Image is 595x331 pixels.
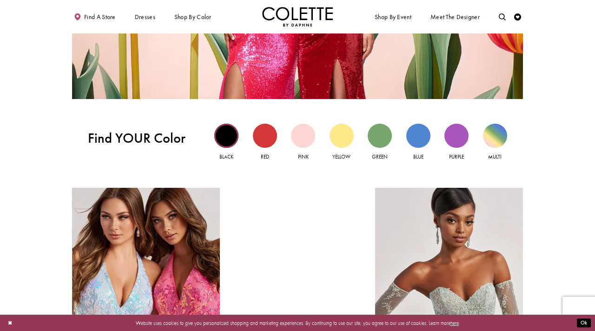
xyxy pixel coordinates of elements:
[488,153,502,160] span: Multi
[88,130,198,146] span: Find YOUR Color
[261,153,269,160] span: Red
[449,153,464,160] span: Purple
[262,7,333,26] img: Colette by Daphne
[253,124,277,148] div: Red view
[483,124,507,161] a: Multi view Multi
[512,7,523,26] a: Check Wishlist
[291,124,315,148] div: Pink view
[373,7,413,26] span: Shop By Event
[577,318,591,327] button: Submit Dialog
[84,13,116,20] span: Find a store
[330,124,354,148] div: Yellow view
[253,124,277,161] a: Red view Red
[368,124,392,148] div: Green view
[406,124,430,161] a: Blue view Blue
[372,153,388,160] span: Green
[174,13,212,20] span: Shop by color
[262,7,333,26] a: Visit Home Page
[72,7,117,26] a: Find a store
[429,7,482,26] a: Meet the designer
[330,124,354,161] a: Yellow view Yellow
[413,153,423,160] span: Blue
[332,153,350,160] span: Yellow
[135,13,155,20] span: Dresses
[450,319,459,326] a: here
[291,124,315,161] a: Pink view Pink
[444,124,469,148] div: Purple view
[298,153,309,160] span: Pink
[406,124,430,148] div: Blue view
[214,124,238,148] div: Black view
[430,13,480,20] span: Meet the designer
[214,124,238,161] a: Black view Black
[133,7,157,26] span: Dresses
[483,124,507,148] div: Multi view
[497,7,508,26] a: Toggle search
[444,124,469,161] a: Purple view Purple
[368,124,392,161] a: Green view Green
[51,318,544,327] p: Website uses cookies to give you personalized shopping and marketing experiences. By continuing t...
[4,317,16,329] button: Close Dialog
[375,13,411,20] span: Shop By Event
[172,7,213,26] span: Shop by color
[219,153,233,160] span: Black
